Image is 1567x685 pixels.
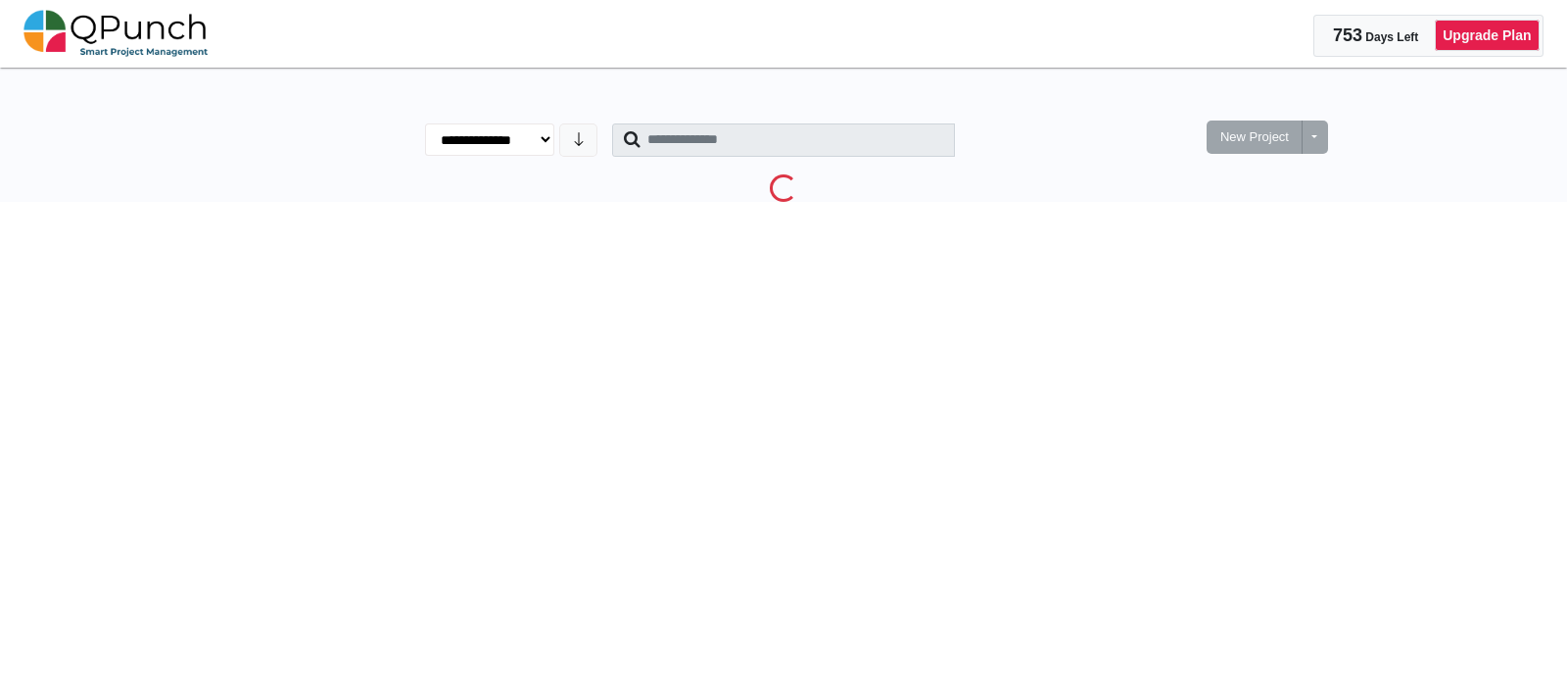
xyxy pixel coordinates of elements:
[1207,121,1303,154] button: New Project
[1435,20,1539,51] a: Upgrade Plan
[24,4,209,63] img: qpunch-sp.fa6292f.png
[1333,25,1362,45] span: 753
[571,131,587,147] svg: arrow down
[559,123,597,157] button: arrow down
[1365,30,1418,44] span: Days Left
